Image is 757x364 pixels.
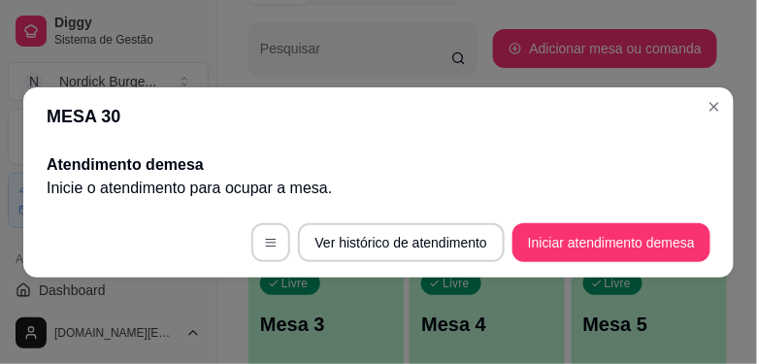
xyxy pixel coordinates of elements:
h2: Atendimento de mesa [47,153,710,177]
header: MESA 30 [23,87,734,146]
button: Iniciar atendimento demesa [512,223,710,262]
button: Ver histórico de atendimento [298,223,505,262]
p: Inicie o atendimento para ocupar a mesa . [47,177,710,200]
button: Close [699,91,730,122]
